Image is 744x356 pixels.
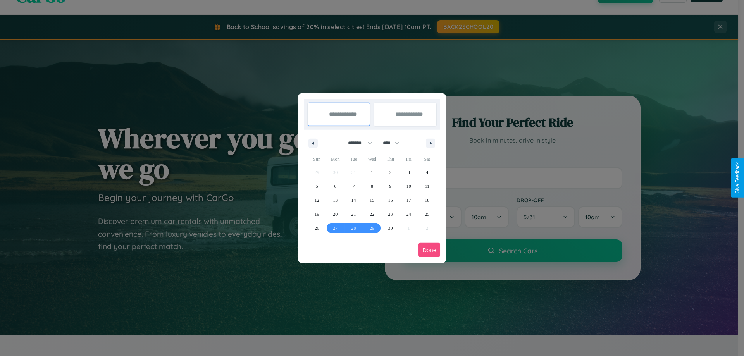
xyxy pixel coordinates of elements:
[315,207,319,221] span: 19
[326,153,344,165] span: Mon
[400,153,418,165] span: Fri
[418,243,440,257] button: Done
[334,179,336,193] span: 6
[351,221,356,235] span: 28
[388,221,393,235] span: 30
[308,221,326,235] button: 26
[344,153,363,165] span: Tue
[344,207,363,221] button: 21
[418,165,436,179] button: 4
[326,179,344,193] button: 6
[406,207,411,221] span: 24
[351,207,356,221] span: 21
[418,153,436,165] span: Sat
[316,179,318,193] span: 5
[363,207,381,221] button: 22
[735,162,740,194] div: Give Feedback
[400,179,418,193] button: 10
[370,207,374,221] span: 22
[400,193,418,207] button: 17
[353,179,355,193] span: 7
[381,207,400,221] button: 23
[425,207,429,221] span: 25
[363,179,381,193] button: 8
[308,207,326,221] button: 19
[406,193,411,207] span: 17
[371,165,373,179] span: 1
[370,221,374,235] span: 29
[363,165,381,179] button: 1
[418,193,436,207] button: 18
[381,153,400,165] span: Thu
[388,207,393,221] span: 23
[400,165,418,179] button: 3
[333,193,338,207] span: 13
[418,179,436,193] button: 11
[333,221,338,235] span: 27
[326,193,344,207] button: 13
[425,179,429,193] span: 11
[400,207,418,221] button: 24
[363,193,381,207] button: 15
[408,165,410,179] span: 3
[381,179,400,193] button: 9
[389,165,391,179] span: 2
[308,153,326,165] span: Sun
[425,193,429,207] span: 18
[370,193,374,207] span: 15
[333,207,338,221] span: 20
[426,165,428,179] span: 4
[388,193,393,207] span: 16
[344,221,363,235] button: 28
[344,193,363,207] button: 14
[344,179,363,193] button: 7
[308,193,326,207] button: 12
[326,221,344,235] button: 27
[406,179,411,193] span: 10
[315,221,319,235] span: 26
[308,179,326,193] button: 5
[381,221,400,235] button: 30
[418,207,436,221] button: 25
[326,207,344,221] button: 20
[381,193,400,207] button: 16
[371,179,373,193] span: 8
[363,153,381,165] span: Wed
[315,193,319,207] span: 12
[363,221,381,235] button: 29
[389,179,391,193] span: 9
[381,165,400,179] button: 2
[351,193,356,207] span: 14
